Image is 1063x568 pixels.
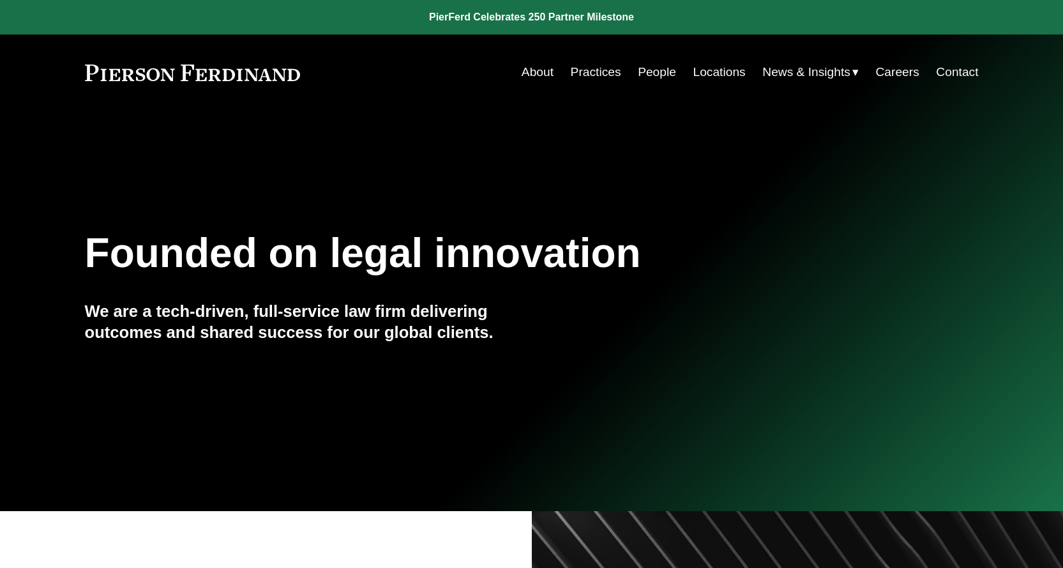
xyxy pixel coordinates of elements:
span: News & Insights [762,61,850,84]
a: Contact [936,60,978,84]
a: About [522,60,554,84]
a: Locations [693,60,746,84]
a: Practices [571,60,621,84]
a: Careers [875,60,919,84]
a: folder dropdown [762,60,859,84]
a: People [638,60,676,84]
h4: We are a tech-driven, full-service law firm delivering outcomes and shared success for our global... [85,301,532,342]
h1: Founded on legal innovation [85,230,830,277]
